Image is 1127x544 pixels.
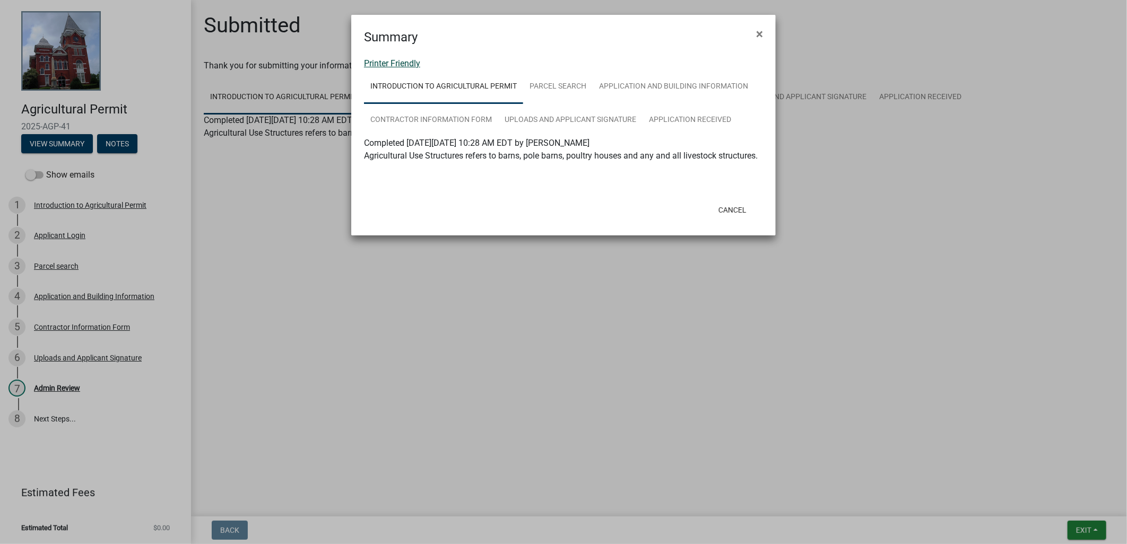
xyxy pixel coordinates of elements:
a: Printer Friendly [364,58,420,68]
a: Uploads and Applicant Signature [498,103,643,137]
button: Close [748,19,771,49]
a: Application and Building Information [593,70,755,104]
span: Completed [DATE][DATE] 10:28 AM EDT by [PERSON_NAME] [364,138,589,148]
h4: Summary [364,28,418,47]
a: Introduction to Agricultural Permit [364,70,523,104]
span: × [756,27,763,41]
a: Parcel search [523,70,593,104]
button: Cancel [710,200,755,220]
a: Contractor Information Form [364,103,498,137]
p: Agricultural Use Structures refers to barns, pole barns, poultry houses and any and all livestock... [364,150,763,162]
a: Application Received [643,103,738,137]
